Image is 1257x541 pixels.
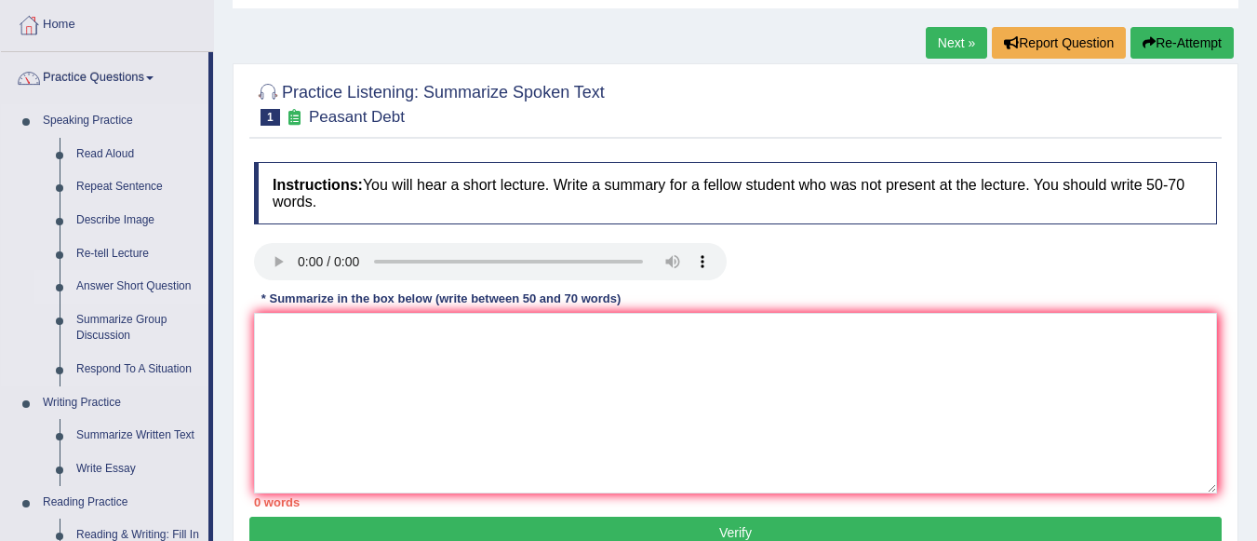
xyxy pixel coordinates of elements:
b: Instructions: [273,177,363,193]
small: Peasant Debt [309,108,405,126]
a: Read Aloud [68,138,208,171]
a: Write Essay [68,453,208,486]
div: 0 words [254,494,1217,511]
a: Respond To A Situation [68,353,208,386]
h2: Practice Listening: Summarize Spoken Text [254,79,605,126]
a: Re-tell Lecture [68,237,208,271]
button: Re-Attempt [1130,27,1234,59]
a: Summarize Written Text [68,419,208,453]
a: Speaking Practice [34,104,208,138]
a: Next » [926,27,987,59]
span: 1 [261,109,280,126]
a: Summarize Group Discussion [68,304,208,353]
a: Describe Image [68,204,208,237]
h4: You will hear a short lecture. Write a summary for a fellow student who was not present at the le... [254,162,1217,224]
a: Writing Practice [34,386,208,420]
button: Report Question [992,27,1126,59]
a: Practice Questions [1,52,208,99]
a: Reading Practice [34,486,208,520]
a: Repeat Sentence [68,170,208,204]
a: Answer Short Question [68,270,208,304]
div: * Summarize in the box below (write between 50 and 70 words) [254,290,628,307]
small: Exam occurring question [285,109,304,127]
